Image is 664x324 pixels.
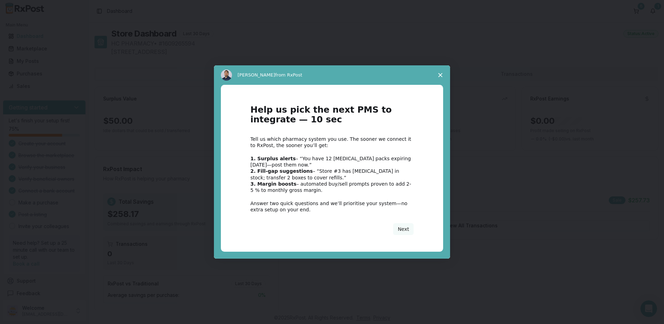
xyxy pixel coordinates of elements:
div: – “You have 12 [MEDICAL_DATA] packs expiring [DATE]—post them now.” [250,155,414,168]
b: 1. Surplus alerts [250,156,296,161]
div: – automated buy/sell prompts proven to add 2-5 % to monthly gross margin. [250,181,414,193]
img: Profile image for Manuel [221,70,232,81]
b: 3. Margin boosts [250,181,297,187]
span: from RxPost [275,72,302,78]
div: Answer two quick questions and we’ll prioritise your system—no extra setup on your end. [250,200,414,213]
b: 2. Fill-gap suggestions [250,168,313,174]
div: – “Store #3 has [MEDICAL_DATA] in stock; transfer 2 boxes to cover refills.” [250,168,414,180]
div: Tell us which pharmacy system you use. The sooner we connect it to RxPost, the sooner you’ll get: [250,136,414,148]
span: Close survey [431,65,450,85]
span: [PERSON_NAME] [238,72,275,78]
button: Next [393,223,414,235]
h1: Help us pick the next PMS to integrate — 10 sec [250,105,414,129]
